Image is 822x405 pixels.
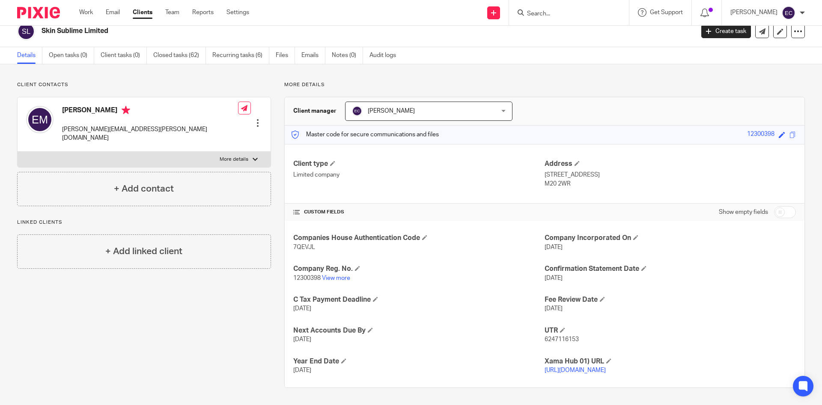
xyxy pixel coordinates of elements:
p: Master code for secure communications and files [291,130,439,139]
a: Audit logs [369,47,402,64]
img: svg%3E [782,6,795,20]
a: Details [17,47,42,64]
span: [DATE] [293,367,311,373]
a: Emails [301,47,325,64]
a: Closed tasks (62) [153,47,206,64]
a: Reports [192,8,214,17]
a: Clients [133,8,152,17]
h4: CUSTOM FIELDS [293,209,545,216]
a: Open tasks (0) [49,47,94,64]
h4: + Add linked client [105,245,182,258]
p: M20 2WR [545,180,796,188]
p: [PERSON_NAME][EMAIL_ADDRESS][PERSON_NAME][DOMAIN_NAME] [62,125,238,143]
i: Primary [122,106,130,114]
img: Pixie [17,7,60,18]
span: 12300398 [293,275,321,281]
img: svg%3E [352,106,362,116]
h2: Skin Sublime Limited [42,27,559,36]
span: [DATE] [545,306,563,312]
h4: Company Reg. No. [293,264,545,273]
a: Recurring tasks (6) [212,47,269,64]
a: Email [106,8,120,17]
h4: Next Accounts Due By [293,326,545,335]
a: Team [165,8,179,17]
p: More details [284,81,805,88]
label: Show empty fields [719,208,768,216]
span: 6247116153 [545,336,579,342]
h4: Confirmation Statement Date [545,264,796,273]
div: 12300398 [747,130,774,140]
h4: Xama Hub 01) URL [545,357,796,366]
p: Client contacts [17,81,271,88]
a: Notes (0) [332,47,363,64]
a: View more [322,275,350,281]
span: [PERSON_NAME] [368,108,415,114]
p: Linked clients [17,219,271,226]
a: Files [276,47,295,64]
h4: Fee Review Date [545,295,796,304]
p: [PERSON_NAME] [730,8,777,17]
span: [DATE] [545,275,563,281]
span: 7QEVJL [293,244,315,250]
span: [DATE] [545,244,563,250]
h4: Company Incorporated On [545,234,796,243]
input: Search [526,10,603,18]
a: Settings [226,8,249,17]
img: svg%3E [26,106,54,133]
p: More details [220,156,248,163]
h4: Year End Date [293,357,545,366]
h4: C Tax Payment Deadline [293,295,545,304]
h4: Companies House Authentication Code [293,234,545,243]
img: svg%3E [17,22,35,40]
h4: UTR [545,326,796,335]
a: Create task [701,24,751,38]
h4: Client type [293,159,545,168]
h3: Client manager [293,107,337,115]
a: Client tasks (0) [101,47,147,64]
a: [URL][DOMAIN_NAME] [545,367,606,373]
span: [DATE] [293,306,311,312]
h4: + Add contact [114,182,174,195]
a: Work [79,8,93,17]
span: [DATE] [293,336,311,342]
span: Get Support [650,9,683,15]
h4: Address [545,159,796,168]
p: Limited company [293,171,545,179]
p: [STREET_ADDRESS] [545,171,796,179]
h4: [PERSON_NAME] [62,106,238,117]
